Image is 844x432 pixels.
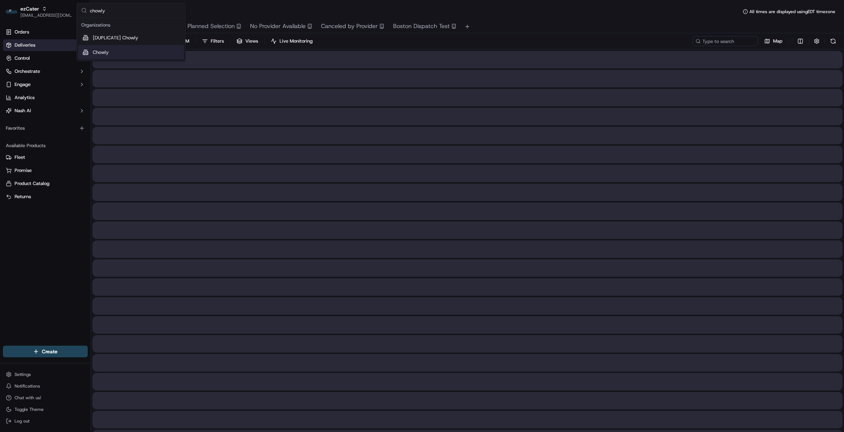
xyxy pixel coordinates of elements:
[15,42,35,48] span: Deliveries
[3,52,88,64] button: Control
[15,55,30,62] span: Control
[3,381,88,391] button: Notifications
[773,38,782,44] span: Map
[3,92,88,103] a: Analytics
[15,383,40,389] span: Notifications
[7,8,22,22] img: Nash
[72,124,88,129] span: Pylon
[393,22,450,31] span: Boston Dispatch Test
[15,180,49,187] span: Product Catalog
[280,38,313,44] span: Live Monitoring
[321,22,378,31] span: Canceled by Provider
[15,418,29,424] span: Log out
[3,79,88,90] button: Engage
[15,395,41,401] span: Chat with us!
[3,66,88,77] button: Orchestrate
[6,167,85,174] a: Promise
[25,77,92,83] div: We're available if you need us!
[3,105,88,117] button: Nash AI
[15,372,31,377] span: Settings
[69,106,117,113] span: API Documentation
[7,107,13,113] div: 📗
[187,22,235,31] span: Planned Selection
[15,94,35,101] span: Analytics
[19,47,131,55] input: Got a question? Start typing here...
[3,140,88,152] div: Available Products
[124,72,132,81] button: Start new chat
[828,36,838,46] button: Refresh
[4,103,59,116] a: 📗Knowledge Base
[78,20,184,31] div: Organizations
[3,404,88,415] button: Toggle Theme
[15,81,31,88] span: Engage
[3,346,88,357] button: Create
[6,9,17,14] img: ezCater
[15,29,29,35] span: Orders
[93,35,138,41] span: [DUPLICATE] Chowly
[693,36,758,46] input: Type to search
[20,5,39,12] button: ezCater
[15,407,44,412] span: Toggle Theme
[15,106,56,113] span: Knowledge Base
[761,36,786,46] button: Map
[51,123,88,129] a: Powered byPylon
[90,3,181,18] input: Search...
[62,107,67,113] div: 💻
[7,70,20,83] img: 1736555255976-a54dd68f-1ca7-489b-9aae-adbdc363a1c4
[268,36,316,46] button: Live Monitoring
[199,36,227,46] button: Filters
[15,107,31,114] span: Nash AI
[15,167,32,174] span: Promise
[3,165,88,176] button: Promise
[749,9,835,15] span: All times are displayed using EDT timezone
[3,191,88,203] button: Returns
[3,152,88,163] button: Fleet
[7,30,132,41] p: Welcome 👋
[59,103,120,116] a: 💻API Documentation
[245,38,258,44] span: Views
[3,3,75,20] button: ezCaterezCater[EMAIL_ADDRESS][DOMAIN_NAME]
[42,348,58,355] span: Create
[15,193,31,200] span: Returns
[20,12,72,18] button: [EMAIL_ADDRESS][DOMAIN_NAME]
[77,18,185,61] div: Suggestions
[15,154,25,161] span: Fleet
[15,68,40,75] span: Orchestrate
[3,122,88,134] div: Favorites
[3,416,88,426] button: Log out
[211,38,224,44] span: Filters
[25,70,119,77] div: Start new chat
[6,193,85,200] a: Returns
[6,154,85,161] a: Fleet
[93,49,109,56] span: Chowly
[3,178,88,189] button: Product Catalog
[3,369,88,380] button: Settings
[6,180,85,187] a: Product Catalog
[3,393,88,403] button: Chat with us!
[233,36,261,46] button: Views
[3,39,88,51] a: Deliveries
[3,26,88,38] a: Orders
[250,22,306,31] span: No Provider Available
